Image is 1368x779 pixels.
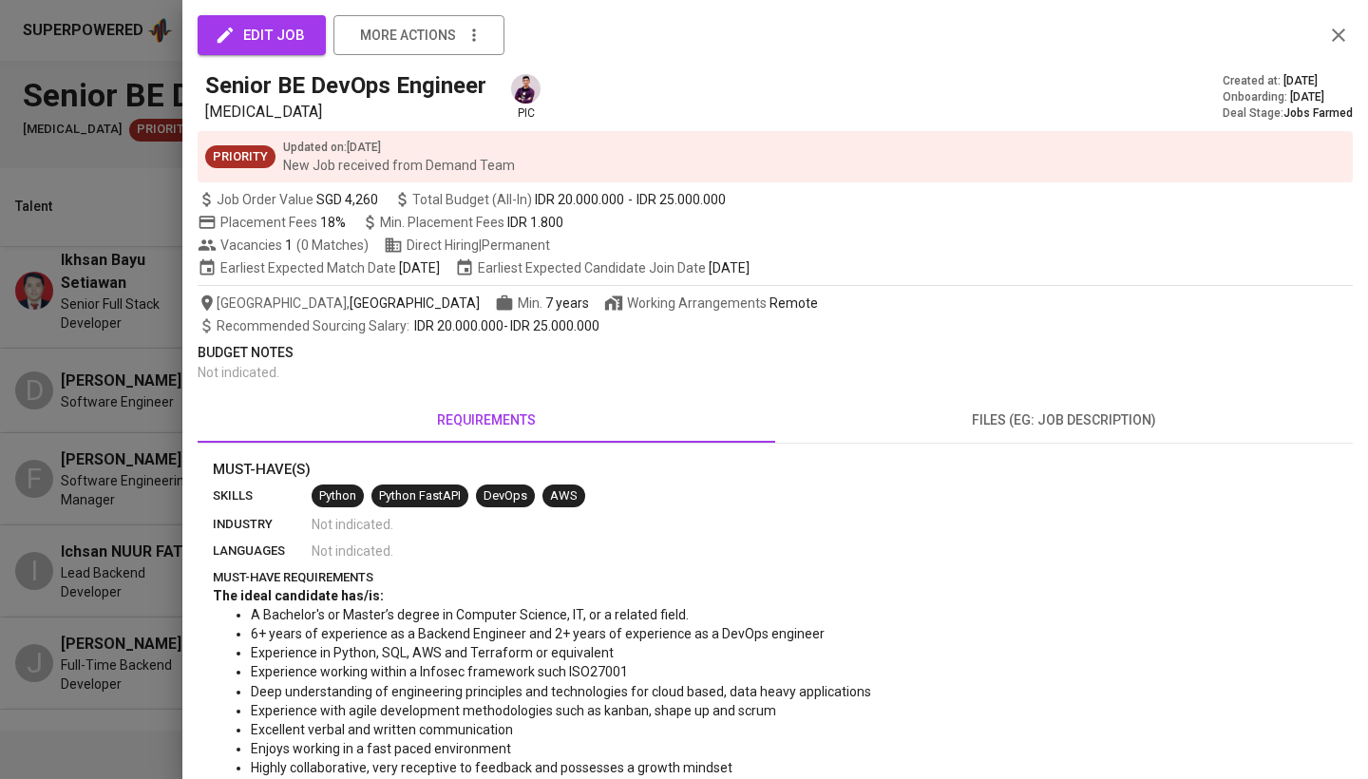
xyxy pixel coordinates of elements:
[1223,73,1353,89] div: Created at :
[251,607,689,622] span: A Bachelor's or Master’s degree in Computer Science, IT, or a related field.
[251,626,825,641] span: 6+ years of experience as a Backend Engineer and 2+ years of experience as a DevOps engineer
[1283,73,1318,89] span: [DATE]
[251,703,776,718] span: Experience with agile development methodologies such as kanban, shape up and scrum
[220,215,346,230] span: Placement Fees
[320,215,346,230] span: 18%
[1290,89,1324,105] span: [DATE]
[198,365,279,380] span: Not indicated .
[251,684,871,699] span: Deep understanding of engineering principles and technologies for cloud based, data heavy applica...
[636,190,726,209] span: IDR 25.000.000
[213,568,1338,587] p: must-have requirements
[218,23,305,47] span: edit job
[360,24,456,47] span: more actions
[380,215,563,230] span: Min. Placement Fees
[205,103,322,121] span: [MEDICAL_DATA]
[198,190,378,209] span: Job Order Value
[217,318,412,333] span: Recommended Sourcing Salary :
[282,236,293,255] span: 1
[787,408,1341,432] span: files (eg: job description)
[371,487,468,505] span: Python FastAPI
[628,190,633,209] span: -
[213,515,312,534] p: industry
[333,15,504,55] button: more actions
[1223,105,1353,122] div: Deal Stage :
[604,294,818,313] span: Working Arrangements
[312,487,364,505] span: Python
[769,294,818,313] div: Remote
[510,318,599,333] span: IDR 25.000.000
[509,72,542,122] div: pic
[283,156,515,175] p: New Job received from Demand Team
[393,190,726,209] span: Total Budget (All-In)
[251,760,732,775] span: Highly collaborative, very receptive to feedback and possesses a growth mindset
[507,215,563,230] span: IDR 1.800
[205,148,275,166] span: Priority
[384,236,550,255] span: Direct Hiring | Permanent
[198,294,480,313] span: [GEOGRAPHIC_DATA] ,
[1223,89,1353,105] div: Onboarding :
[518,295,589,311] span: Min.
[535,190,624,209] span: IDR 20.000.000
[316,190,378,209] span: SGD 4,260
[213,486,312,505] p: skills
[283,139,515,156] p: Updated on : [DATE]
[213,459,1338,481] p: Must-Have(s)
[312,515,393,534] span: Not indicated .
[198,343,1353,363] p: Budget Notes
[542,487,585,505] span: AWS
[198,236,369,255] span: Vacancies ( 0 Matches )
[251,664,628,679] span: Experience working within a Infosec framework such ISO27001
[251,741,511,756] span: Enjoys working in a fast paced environment
[198,258,440,277] span: Earliest Expected Match Date
[205,70,486,101] h5: Senior BE DevOps Engineer
[545,295,589,311] span: 7 years
[251,645,614,660] span: Experience in Python, SQL, AWS and Terraform or equivalent
[217,316,599,335] span: -
[414,318,503,333] span: IDR 20.000.000
[213,588,384,603] span: The ideal candidate has/is:
[213,541,312,560] p: languages
[476,487,535,505] span: DevOps
[399,258,440,277] span: [DATE]
[455,258,750,277] span: Earliest Expected Candidate Join Date
[312,541,393,560] span: Not indicated .
[1283,106,1353,120] span: Jobs Farmed
[709,258,750,277] span: [DATE]
[209,408,764,432] span: requirements
[251,722,513,737] span: Excellent verbal and written communication
[511,74,541,104] img: erwin@glints.com
[350,294,480,313] span: [GEOGRAPHIC_DATA]
[198,15,326,55] button: edit job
